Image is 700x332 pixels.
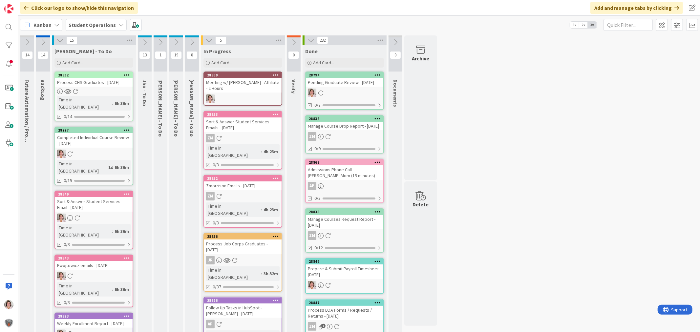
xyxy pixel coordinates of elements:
span: Done [305,48,318,54]
div: 28853Sort & Answer Student Services Emails - [DATE] [204,112,282,132]
span: Add Card... [211,60,232,66]
span: 0/3 [213,161,219,168]
img: EW [308,89,316,97]
span: : [261,206,262,213]
span: 232 [317,36,328,44]
span: Add Card... [313,60,334,66]
img: avatar [4,319,13,328]
div: 28869 [207,73,282,77]
span: 2 [321,324,326,328]
div: 4h 23m [262,206,280,213]
div: 28843 [58,256,133,260]
div: 28823Weekly Enrollment Report - [DATE] [55,313,133,328]
div: 28777 [55,127,133,133]
div: AP [206,320,215,328]
div: 3h 52m [262,270,280,277]
span: : [112,286,113,293]
div: EW [204,94,282,103]
img: EW [57,150,66,158]
div: ZM [306,231,383,240]
div: 28794Pending Graduate Review - [DATE] [306,72,383,87]
span: 19 [171,51,182,59]
span: 0/7 [314,102,321,109]
div: AP [306,182,383,190]
span: 2x [579,22,588,28]
span: 0/3 [213,219,219,226]
div: 28846 [306,259,383,264]
span: Documents [392,79,399,107]
div: 28846Prepare & Submit Payroll Timesheet - [DATE] [306,259,383,279]
span: Verify [290,79,297,93]
input: Quick Filter... [604,19,653,31]
span: 0/15 [64,177,72,184]
div: Time in [GEOGRAPHIC_DATA] [57,224,112,239]
div: ZM [308,231,316,240]
div: EW [55,150,133,158]
div: Time in [GEOGRAPHIC_DATA] [57,96,112,111]
span: 0/9 [314,145,321,152]
div: Prepare & Submit Payroll Timesheet - [DATE] [306,264,383,279]
div: 28856 [207,234,282,239]
div: AP [204,320,282,328]
div: 28847 [309,301,383,305]
div: 6h 36m [113,228,131,235]
span: Eric - To Do [173,79,180,137]
div: ZM [306,322,383,331]
img: EW [308,281,316,289]
div: ZM [204,192,282,200]
div: Admissions Phone Call - [PERSON_NAME] Mom (15 minutes) [306,165,383,180]
div: Click our logo to show/hide this navigation [20,2,138,14]
span: In Progress [203,48,231,54]
span: 1x [570,22,579,28]
div: 28835 [306,209,383,215]
b: Student Operations [69,22,116,28]
div: 28836 [309,116,383,121]
div: EW [55,272,133,280]
div: 28849 [58,192,133,197]
div: Weekly Enrollment Report - [DATE] [55,319,133,328]
div: ZM [308,322,316,331]
img: EW [206,94,215,103]
div: EW [306,89,383,97]
span: Future Automation / Process Building [24,79,31,169]
div: 28852 [207,176,282,181]
div: 28832 [55,72,133,78]
div: Process LOA Forms / Requests / Returns - [DATE] [306,306,383,320]
span: 14 [22,51,33,59]
div: Process CHS Graduates - [DATE] [55,78,133,87]
span: Amanda - To Do [189,79,195,137]
span: 0 [288,51,299,59]
span: 3x [588,22,597,28]
span: 0/3 [314,195,321,202]
div: 28847 [306,300,383,306]
div: Time in [GEOGRAPHIC_DATA] [57,282,112,297]
div: Completed Individual Course Review - [DATE] [55,133,133,148]
span: 0/3 [64,299,70,306]
div: 28853 [207,112,282,117]
div: 28868 [306,159,383,165]
img: EW [57,272,66,280]
div: 28823 [55,313,133,319]
div: Sort & Answer Student Services Emails - [DATE] [204,117,282,132]
span: 0/14 [64,113,72,120]
span: BackLog [40,79,46,100]
div: 28846 [309,259,383,264]
div: Archive [412,54,430,62]
div: 28853 [204,112,282,117]
span: : [112,228,113,235]
span: 1 [155,51,166,59]
span: 0/37 [213,283,221,290]
span: 0 [390,51,401,59]
div: 28823 [58,314,133,319]
span: 15 [66,36,77,44]
div: 6h 36m [113,286,131,293]
div: Delete [413,200,429,208]
div: ZM [204,134,282,142]
img: Visit kanbanzone.com [4,4,13,13]
span: 5 [215,36,226,44]
div: 28852 [204,176,282,181]
div: Time in [GEOGRAPHIC_DATA] [206,266,261,281]
div: Time in [GEOGRAPHIC_DATA] [57,160,106,175]
div: Meeting w/ [PERSON_NAME] - Affiliate - 2 Hours [204,78,282,93]
div: 28856Process Job Corps Graduates - [DATE] [204,234,282,254]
